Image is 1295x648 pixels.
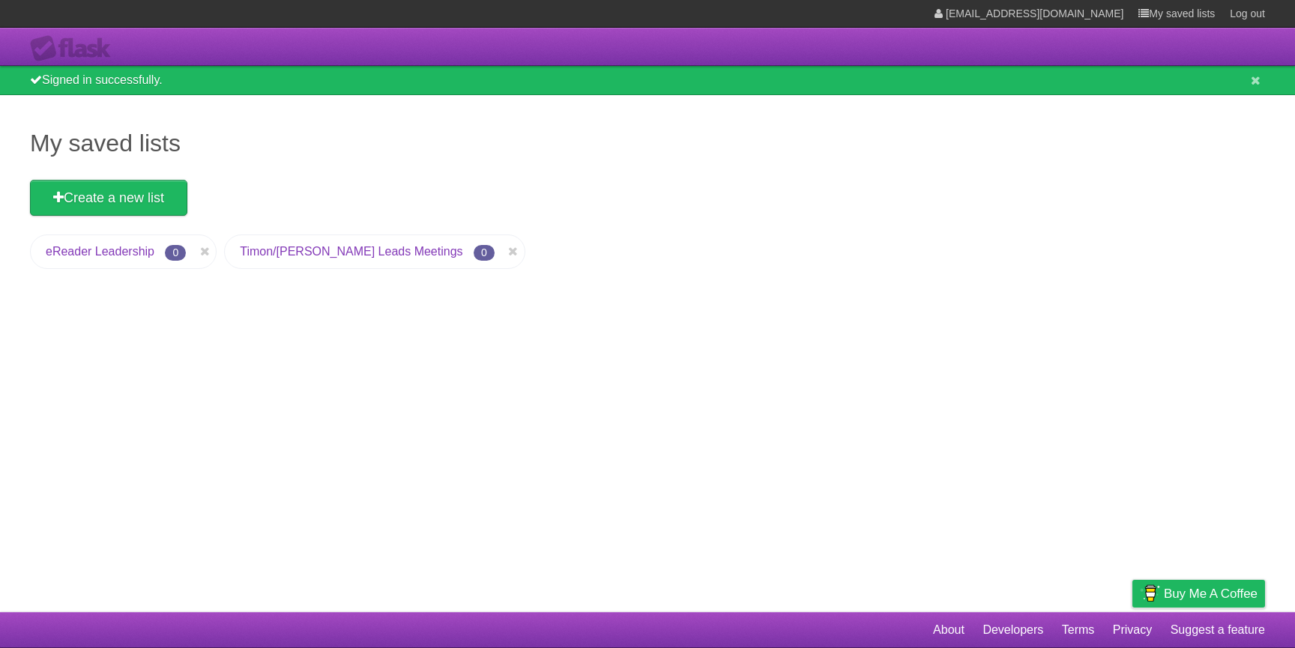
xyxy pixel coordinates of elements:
[240,245,462,258] a: Timon/[PERSON_NAME] Leads Meetings
[474,245,495,261] span: 0
[30,125,1265,161] h1: My saved lists
[933,616,965,644] a: About
[30,180,187,216] a: Create a new list
[1113,616,1152,644] a: Privacy
[46,245,154,258] a: eReader Leadership
[30,35,120,62] div: Flask
[1171,616,1265,644] a: Suggest a feature
[982,616,1043,644] a: Developers
[1062,616,1095,644] a: Terms
[1132,580,1265,608] a: Buy me a coffee
[1140,581,1160,606] img: Buy me a coffee
[165,245,186,261] span: 0
[1164,581,1258,607] span: Buy me a coffee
